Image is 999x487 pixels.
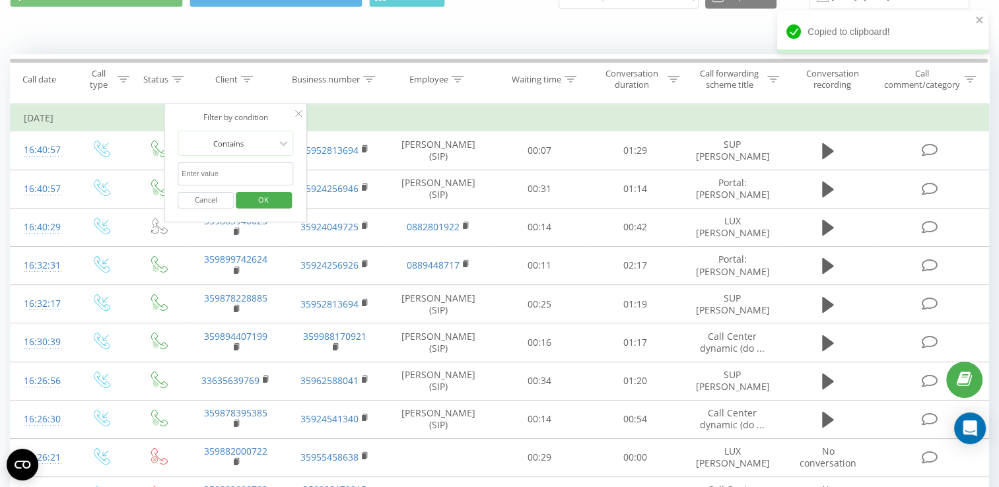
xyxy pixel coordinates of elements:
[587,400,683,438] td: 00:54
[700,330,765,354] span: Call Center dynamic (do ...
[683,246,782,284] td: Portal: [PERSON_NAME]
[204,406,267,419] a: 359878395385
[587,170,683,208] td: 01:14
[492,285,588,323] td: 00:25
[587,362,683,400] td: 01:20
[303,330,366,342] a: 359988170921
[954,412,986,444] div: Open Intercom Messenger
[178,192,234,209] button: Cancel
[587,438,683,476] td: 00:00
[300,144,359,156] a: 35952813694
[7,449,38,480] button: Open CMP widget
[24,291,58,317] div: 16:32:17
[24,329,58,355] div: 16:30:39
[587,131,683,170] td: 01:29
[492,208,588,246] td: 00:14
[300,412,359,425] a: 35924541340
[24,214,58,240] div: 16:40:29
[178,111,294,124] div: Filter by condition
[587,208,683,246] td: 00:42
[24,176,58,202] div: 16:40:57
[204,445,267,457] a: 359882000722
[512,74,561,85] div: Waiting time
[492,323,588,362] td: 00:16
[385,362,492,400] td: [PERSON_NAME] (SIP)
[245,189,282,210] span: OK
[683,438,782,476] td: LUX [PERSON_NAME]
[201,374,259,387] a: 33635639769
[300,220,359,233] a: 35924049725
[385,131,492,170] td: [PERSON_NAME] (SIP)
[11,105,989,131] td: [DATE]
[794,68,871,90] div: Conversation recording
[292,74,360,85] div: Business number
[587,285,683,323] td: 01:19
[300,298,359,310] a: 35952813694
[492,246,588,284] td: 00:11
[83,68,114,90] div: Call type
[178,162,294,185] input: Enter value
[492,170,588,208] td: 00:31
[883,68,961,90] div: Call comment/category
[24,253,58,278] div: 16:32:31
[777,11,988,53] div: Copied to clipboard!
[409,74,448,85] div: Employee
[24,445,58,471] div: 16:26:21
[24,406,58,432] div: 16:26:30
[492,131,588,170] td: 00:07
[599,68,664,90] div: Conversation duration
[385,285,492,323] td: [PERSON_NAME] (SIP)
[300,451,359,463] a: 35955458638
[695,68,764,90] div: Call forwarding scheme title
[683,131,782,170] td: SUP [PERSON_NAME]
[385,170,492,208] td: [PERSON_NAME] (SIP)
[24,137,58,163] div: 16:40:57
[204,292,267,304] a: 359878228885
[143,74,168,85] div: Status
[683,285,782,323] td: SUP [PERSON_NAME]
[204,330,267,342] a: 359894407199
[204,253,267,265] a: 359899742624
[407,259,460,271] a: 0889448717
[975,15,984,27] button: close
[300,182,359,195] a: 35924256946
[300,259,359,271] a: 35924256926
[683,170,782,208] td: Portal: [PERSON_NAME]
[587,323,683,362] td: 01:17
[215,74,238,85] div: Client
[800,445,856,469] span: No conversation
[492,400,588,438] td: 00:14
[587,246,683,284] td: 02:17
[492,362,588,400] td: 00:34
[492,438,588,476] td: 00:29
[407,220,460,233] a: 0882801922
[683,362,782,400] td: SUP [PERSON_NAME]
[683,208,782,246] td: LUX [PERSON_NAME]
[24,368,58,394] div: 16:26:56
[236,192,292,209] button: OK
[22,74,56,85] div: Call date
[385,323,492,362] td: [PERSON_NAME] (SIP)
[300,374,359,387] a: 35962588041
[385,400,492,438] td: [PERSON_NAME] (SIP)
[700,406,765,431] span: Call Center dynamic (do ...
